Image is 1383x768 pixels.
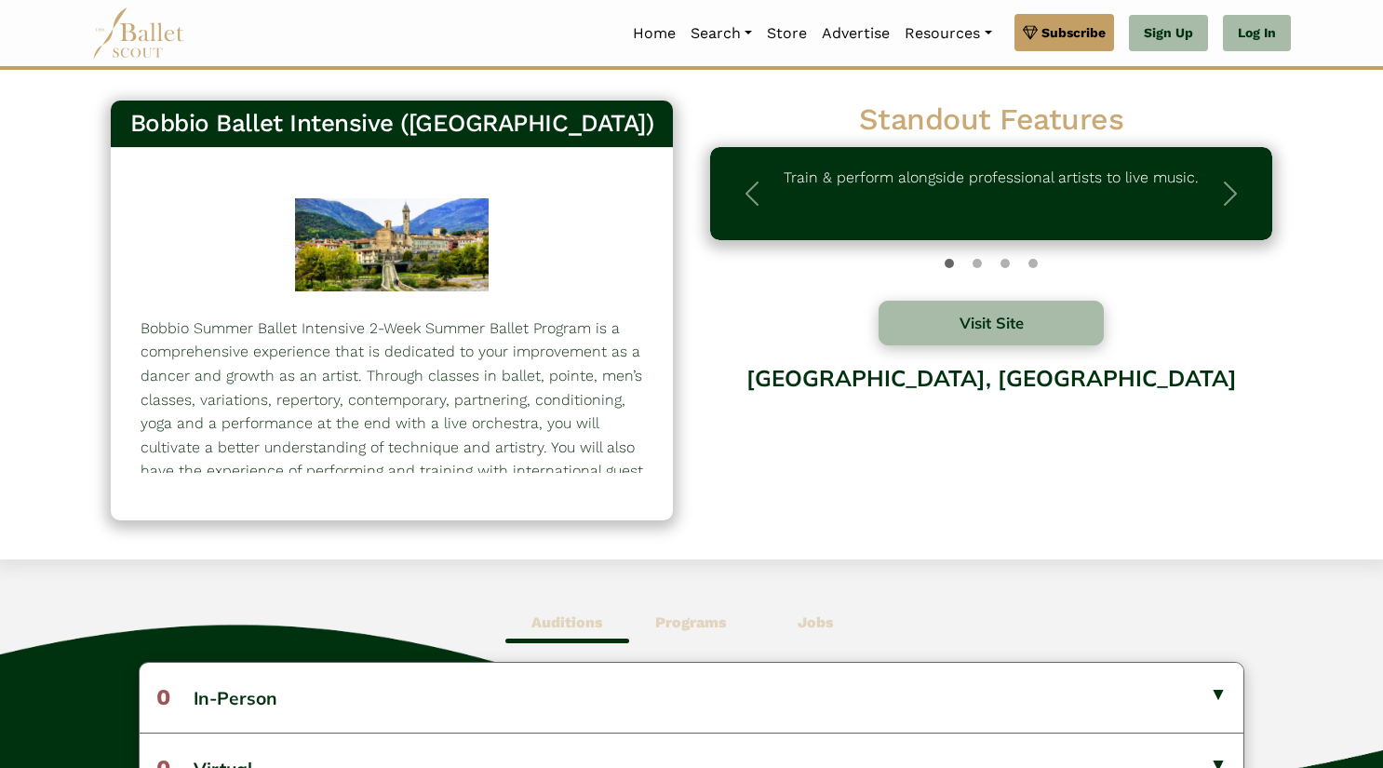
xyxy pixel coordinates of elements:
[625,14,683,53] a: Home
[879,301,1104,345] button: Visit Site
[1000,249,1010,277] button: Slide 2
[140,663,1244,732] button: 0In-Person
[126,108,658,140] h3: Bobbio Ballet Intensive ([GEOGRAPHIC_DATA])
[1014,14,1114,51] a: Subscribe
[945,249,954,277] button: Slide 0
[710,351,1272,501] div: [GEOGRAPHIC_DATA], [GEOGRAPHIC_DATA]
[897,14,999,53] a: Resources
[784,166,1199,222] p: Train & perform alongside professional artists to live music.
[141,317,643,650] p: Bobbio Summer Ballet Intensive 2-Week Summer Ballet Program is a comprehensive experience that is...
[973,249,982,277] button: Slide 1
[531,613,603,631] b: Auditions
[1041,22,1106,43] span: Subscribe
[1223,15,1291,52] a: Log In
[1028,249,1038,277] button: Slide 3
[683,14,759,53] a: Search
[1129,15,1208,52] a: Sign Up
[156,684,170,710] span: 0
[798,613,834,631] b: Jobs
[759,14,814,53] a: Store
[814,14,897,53] a: Advertise
[710,101,1272,140] h2: Standout Features
[655,613,727,631] b: Programs
[1023,22,1038,43] img: gem.svg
